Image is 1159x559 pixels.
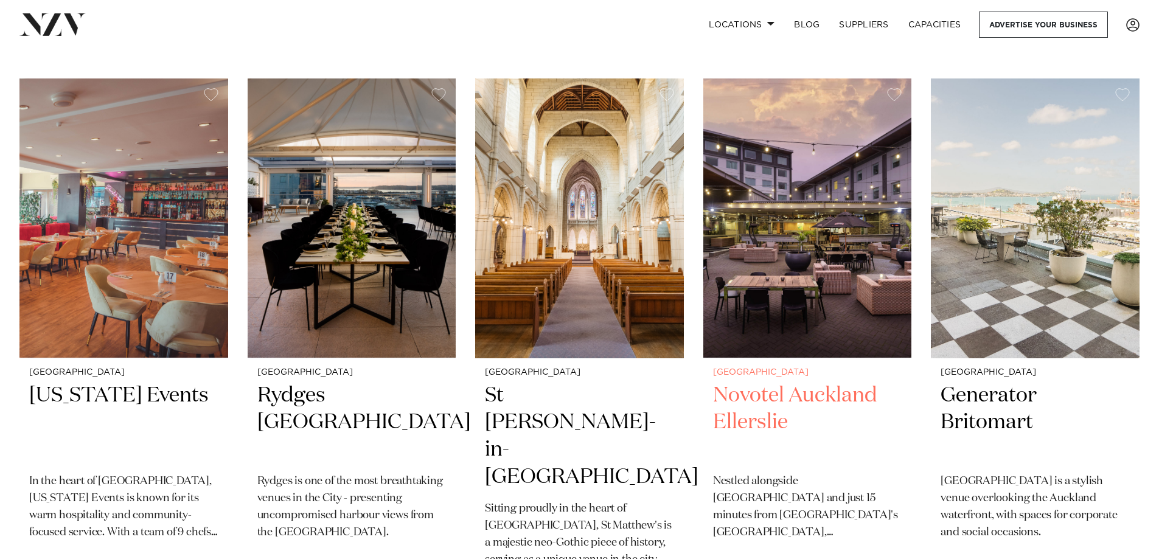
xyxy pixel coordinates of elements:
p: [GEOGRAPHIC_DATA] is a stylish venue overlooking the Auckland waterfront, with spaces for corpora... [941,473,1130,541]
small: [GEOGRAPHIC_DATA] [485,368,674,377]
small: [GEOGRAPHIC_DATA] [257,368,447,377]
img: nzv-logo.png [19,13,86,35]
p: In the heart of [GEOGRAPHIC_DATA], [US_STATE] Events is known for its warm hospitality and commun... [29,473,218,541]
h2: Novotel Auckland Ellerslie [713,382,902,464]
a: Capacities [899,12,971,38]
small: [GEOGRAPHIC_DATA] [29,368,218,377]
h2: Rydges [GEOGRAPHIC_DATA] [257,382,447,464]
img: Dining area at Texas Events in Auckland [19,78,228,358]
h2: Generator Britomart [941,382,1130,464]
small: [GEOGRAPHIC_DATA] [941,368,1130,377]
a: BLOG [784,12,829,38]
h2: St [PERSON_NAME]-in-[GEOGRAPHIC_DATA] [485,382,674,491]
h2: [US_STATE] Events [29,382,218,464]
a: SUPPLIERS [829,12,898,38]
a: Advertise your business [979,12,1108,38]
p: Nestled alongside [GEOGRAPHIC_DATA] and just 15 minutes from [GEOGRAPHIC_DATA]'s [GEOGRAPHIC_DATA... [713,473,902,541]
small: [GEOGRAPHIC_DATA] [713,368,902,377]
p: Rydges is one of the most breathtaking venues in the City - presenting uncompromised harbour view... [257,473,447,541]
a: Locations [699,12,784,38]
